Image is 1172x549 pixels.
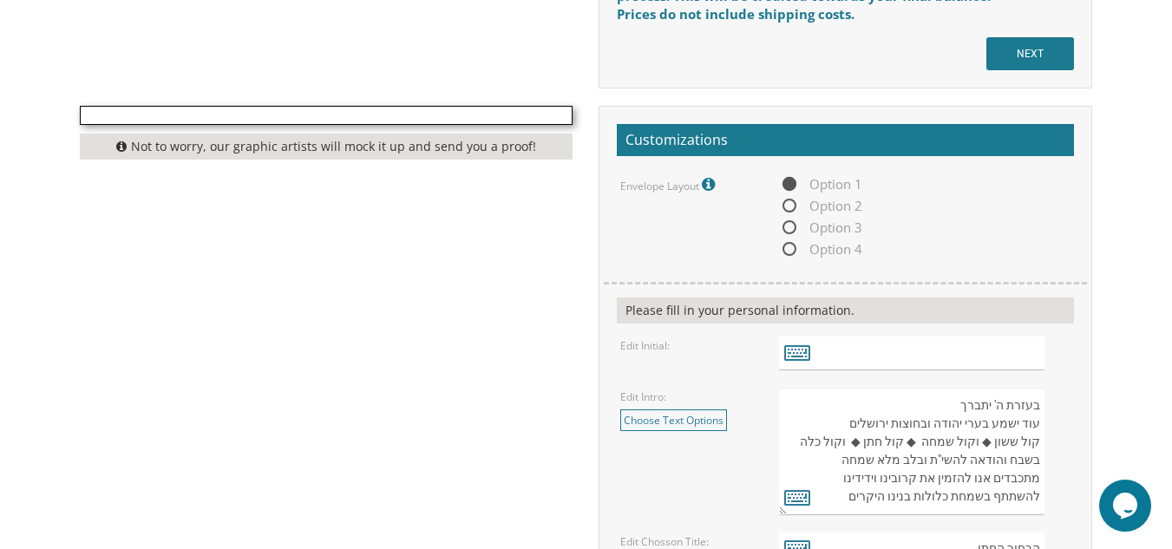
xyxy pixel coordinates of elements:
span: Option 1 [779,173,862,195]
span: Option 4 [779,239,862,260]
div: Please fill in your personal information. [617,297,1074,324]
div: Prices do not include shipping costs. [617,5,1074,23]
textarea: בעזרת ה' יתברך עוד ישמע בערי יהודה ובחוצות ירושלים קול ששון ◆ וקול שמחה ◆ קול חתן ◆ וקול כלה בשבח... [779,388,1044,515]
div: Not to worry, our graphic artists will mock it up and send you a proof! [80,134,573,160]
a: Choose Text Options [620,409,727,431]
label: Edit Initial: [620,338,670,353]
label: Edit Chosson Title: [620,534,709,549]
h2: Customizations [617,124,1074,157]
label: Edit Intro: [620,389,666,404]
label: Envelope Layout [620,173,719,196]
input: NEXT [986,37,1074,70]
span: Option 3 [779,217,862,239]
span: Option 2 [779,195,862,217]
iframe: chat widget [1099,480,1155,532]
